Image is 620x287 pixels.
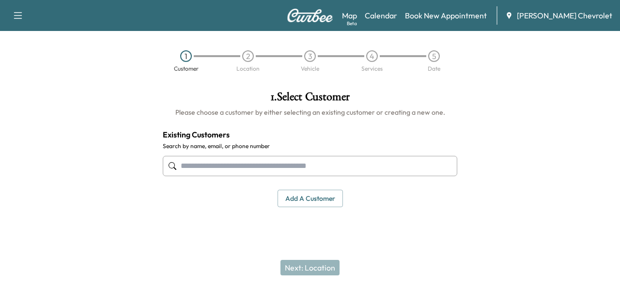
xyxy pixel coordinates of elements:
div: Customer [174,66,199,72]
h6: Please choose a customer by either selecting an existing customer or creating a new one. [163,107,457,117]
h4: Existing Customers [163,129,457,140]
div: 3 [304,50,316,62]
div: Date [428,66,440,72]
div: Location [236,66,260,72]
span: [PERSON_NAME] Chevrolet [517,10,612,21]
img: Curbee Logo [287,9,333,22]
div: 2 [242,50,254,62]
div: Services [361,66,383,72]
div: 1 [180,50,192,62]
div: 5 [428,50,440,62]
a: Calendar [365,10,397,21]
a: Book New Appointment [405,10,487,21]
h1: 1 . Select Customer [163,91,457,107]
a: MapBeta [342,10,357,21]
div: 4 [366,50,378,62]
div: Beta [347,20,357,27]
label: Search by name, email, or phone number [163,142,457,150]
button: Add a customer [278,190,343,208]
div: Vehicle [301,66,319,72]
